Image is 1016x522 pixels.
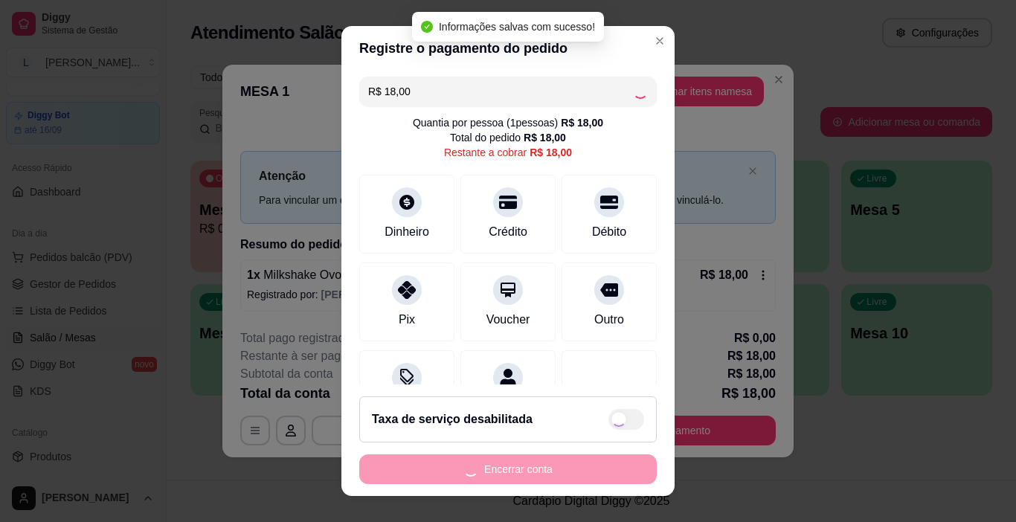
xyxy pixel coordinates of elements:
span: Informações salvas com sucesso! [439,21,595,33]
div: Dinheiro [385,223,429,241]
div: Crédito [489,223,527,241]
div: Débito [592,223,626,241]
div: Loading [633,84,648,99]
div: Total do pedido [450,130,566,145]
div: Restante a cobrar [444,145,572,160]
div: Pix [399,311,415,329]
button: Close [648,29,672,53]
header: Registre o pagamento do pedido [341,26,675,71]
div: R$ 18,00 [524,130,566,145]
input: Ex.: hambúrguer de cordeiro [368,77,633,106]
div: R$ 18,00 [530,145,572,160]
h2: Taxa de serviço desabilitada [372,410,533,428]
div: Voucher [486,311,530,329]
div: Outro [594,311,624,329]
span: check-circle [421,21,433,33]
div: R$ 18,00 [561,115,603,130]
div: Quantia por pessoa ( 1 pessoas) [413,115,603,130]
